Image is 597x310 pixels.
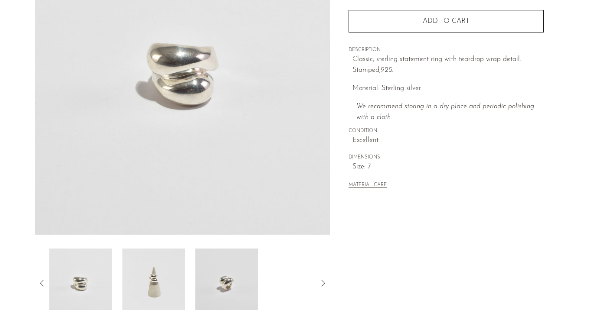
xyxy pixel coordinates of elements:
span: Add to cart [423,18,470,25]
span: DESCRIPTION [349,46,544,54]
span: Size: 7 [352,161,544,173]
em: 925. [381,67,393,74]
span: CONDITION [349,127,544,135]
p: Classic, sterling statement ring with teardrop wrap detail. Stamped, [352,54,544,76]
span: DIMENSIONS [349,154,544,161]
span: Excellent. [352,135,544,146]
p: Material: Sterling silver. [352,83,544,94]
button: MATERIAL CARE [349,182,387,189]
button: Add to cart [349,10,544,32]
i: We recommend storing in a dry place and periodic polishing with a cloth. [356,103,534,121]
